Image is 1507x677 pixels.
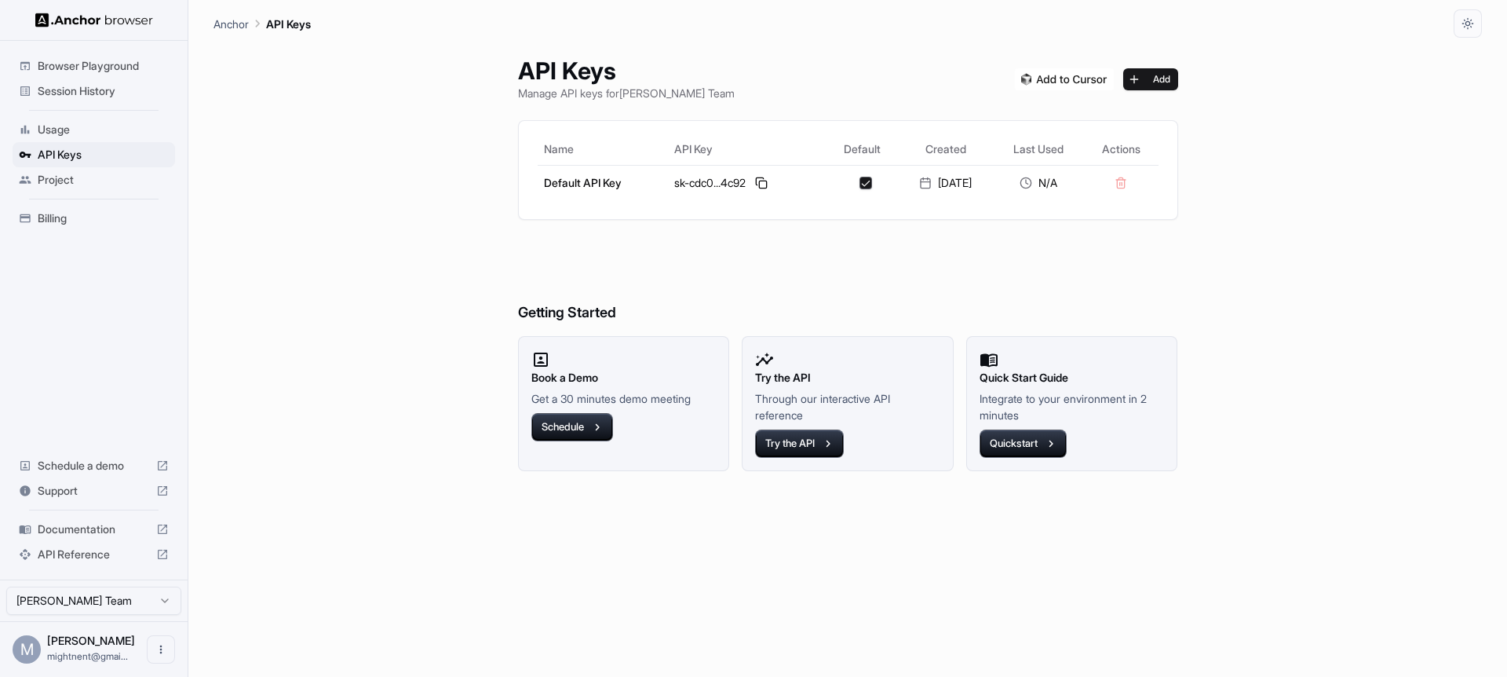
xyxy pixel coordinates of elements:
span: API Reference [38,547,150,562]
div: Support [13,478,175,503]
h1: API Keys [518,57,735,85]
th: API Key [668,134,826,165]
p: Get a 30 minutes demo meeting [531,390,717,407]
span: API Keys [38,147,169,163]
button: Quickstart [980,430,1067,458]
span: Schedule a demo [38,458,150,474]
th: Actions [1084,134,1158,165]
div: N/A [999,175,1078,191]
span: Usage [38,122,169,137]
span: Mike Sun [47,634,135,647]
button: Add [1123,68,1178,90]
span: Billing [38,210,169,226]
th: Name [538,134,669,165]
h6: Getting Started [518,239,1178,324]
div: Documentation [13,517,175,542]
h2: Try the API [755,369,940,386]
button: Open menu [147,635,175,664]
span: mightnent@gmail.com [47,650,128,662]
p: Through our interactive API reference [755,390,940,423]
div: M [13,635,41,664]
div: API Reference [13,542,175,567]
span: Documentation [38,521,150,537]
span: Support [38,483,150,499]
img: Add anchorbrowser MCP server to Cursor [1015,68,1114,90]
div: API Keys [13,142,175,167]
th: Created [899,134,993,165]
span: Browser Playground [38,58,169,74]
h2: Book a Demo [531,369,717,386]
span: Project [38,172,169,188]
div: [DATE] [905,175,987,191]
th: Last Used [993,134,1084,165]
p: Manage API keys for [PERSON_NAME] Team [518,85,735,101]
p: API Keys [266,16,311,32]
button: Copy API key [752,174,771,192]
div: Usage [13,117,175,142]
p: Anchor [213,16,249,32]
span: Session History [38,83,169,99]
div: Billing [13,206,175,231]
td: Default API Key [538,165,669,200]
nav: breadcrumb [213,15,311,32]
div: Schedule a demo [13,453,175,478]
div: Project [13,167,175,192]
button: Schedule [531,413,613,441]
h2: Quick Start Guide [980,369,1165,386]
p: Integrate to your environment in 2 minutes [980,390,1165,423]
button: Try the API [755,430,844,458]
div: Browser Playground [13,53,175,79]
div: Session History [13,79,175,104]
img: Anchor Logo [35,13,153,27]
div: sk-cdc0...4c92 [674,174,820,192]
th: Default [826,134,898,165]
